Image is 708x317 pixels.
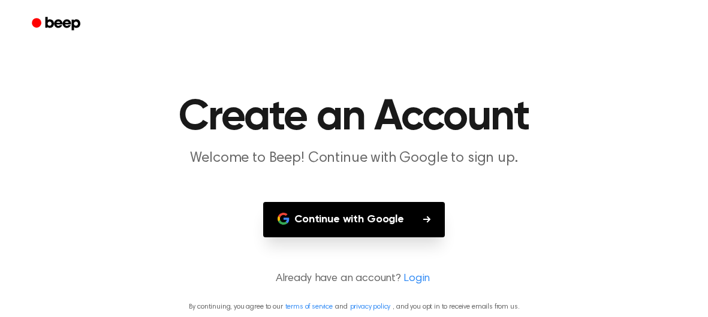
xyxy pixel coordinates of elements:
button: Continue with Google [263,202,445,237]
a: terms of service [285,303,333,310]
p: Welcome to Beep! Continue with Google to sign up. [124,149,585,168]
p: Already have an account? [14,271,694,287]
p: By continuing, you agree to our and , and you opt in to receive emails from us. [14,301,694,312]
h1: Create an Account [47,96,661,139]
a: Beep [23,13,91,36]
a: privacy policy [350,303,391,310]
a: Login [403,271,430,287]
